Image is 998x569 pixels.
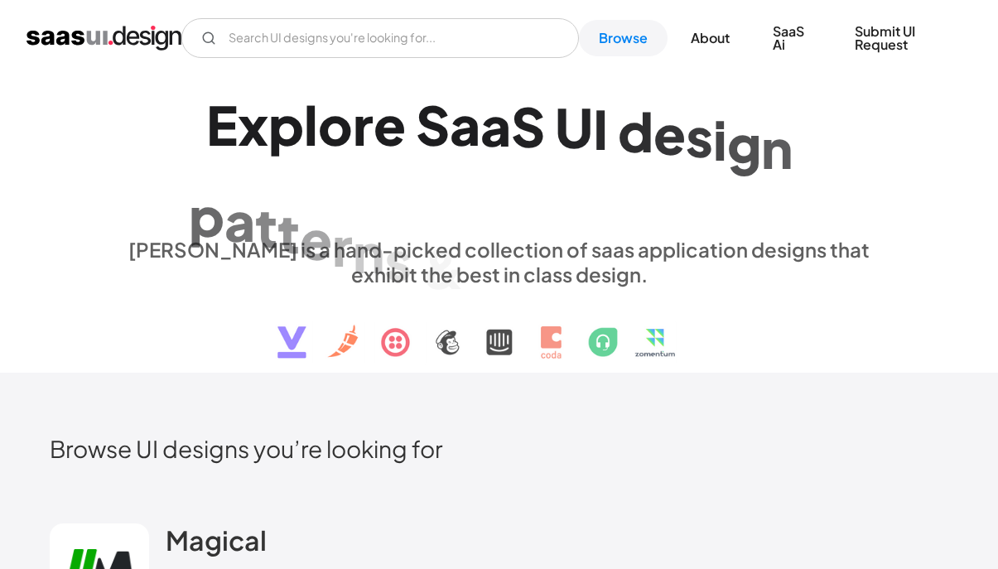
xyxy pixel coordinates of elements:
[353,220,384,284] div: n
[224,189,255,253] div: a
[332,213,353,277] div: r
[835,13,971,63] a: Submit UI Request
[422,235,465,299] div: &
[118,237,880,287] div: [PERSON_NAME] is a hand-picked collection of saas application designs that exhibit the best in cl...
[555,95,593,159] div: U
[189,184,224,248] div: p
[255,195,277,258] div: t
[761,116,793,180] div: n
[653,102,686,166] div: e
[206,93,238,157] div: E
[593,97,608,161] div: I
[374,93,406,157] div: e
[753,13,832,63] a: SaaS Ai
[268,93,304,157] div: p
[480,94,511,157] div: a
[166,523,267,565] a: Magical
[579,20,668,56] a: Browse
[671,20,750,56] a: About
[618,99,653,163] div: d
[511,94,545,158] div: S
[181,18,579,58] input: Search UI designs you're looking for...
[713,108,727,171] div: i
[50,434,948,463] h2: Browse UI designs you’re looking for
[353,93,374,157] div: r
[181,18,579,58] form: Email Form
[27,25,181,51] a: home
[416,93,450,157] div: S
[118,93,880,220] h1: Explore SaaS UI design patterns & interactions.
[238,93,268,157] div: x
[384,228,412,292] div: s
[277,200,300,264] div: t
[248,287,750,373] img: text, icon, saas logo
[300,206,332,270] div: e
[304,93,318,157] div: l
[166,523,267,557] h2: Magical
[727,112,761,176] div: g
[450,93,480,157] div: a
[318,93,353,157] div: o
[686,104,713,168] div: s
